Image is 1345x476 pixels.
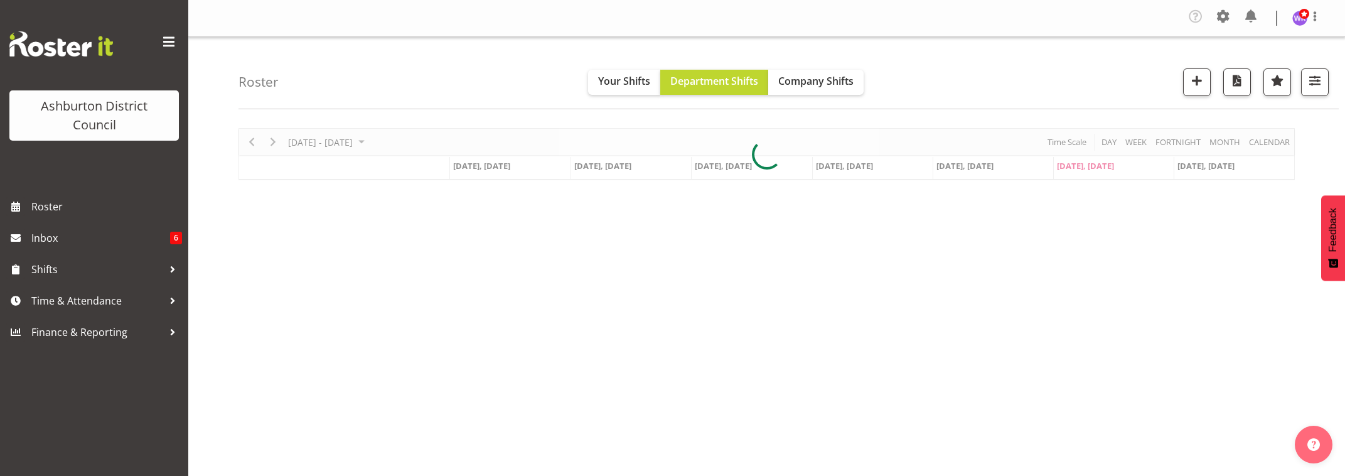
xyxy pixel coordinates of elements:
button: Feedback - Show survey [1321,195,1345,281]
span: Your Shifts [598,74,650,88]
span: Inbox [31,229,170,247]
button: Download a PDF of the roster according to the set date range. [1223,68,1251,96]
h4: Roster [238,75,279,89]
button: Add a new shift [1183,68,1211,96]
span: Roster [31,197,182,216]
button: Department Shifts [660,70,768,95]
button: Highlight an important date within the roster. [1263,68,1291,96]
span: Feedback [1327,208,1339,252]
span: Company Shifts [778,74,854,88]
span: 6 [170,232,182,244]
button: Company Shifts [768,70,864,95]
button: Filter Shifts [1301,68,1329,96]
img: Rosterit website logo [9,31,113,57]
img: wendy-keepa436.jpg [1292,11,1307,26]
span: Shifts [31,260,163,279]
div: Ashburton District Council [22,97,166,134]
span: Time & Attendance [31,291,163,310]
img: help-xxl-2.png [1307,438,1320,451]
span: Department Shifts [670,74,758,88]
button: Your Shifts [588,70,660,95]
span: Finance & Reporting [31,323,163,342]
